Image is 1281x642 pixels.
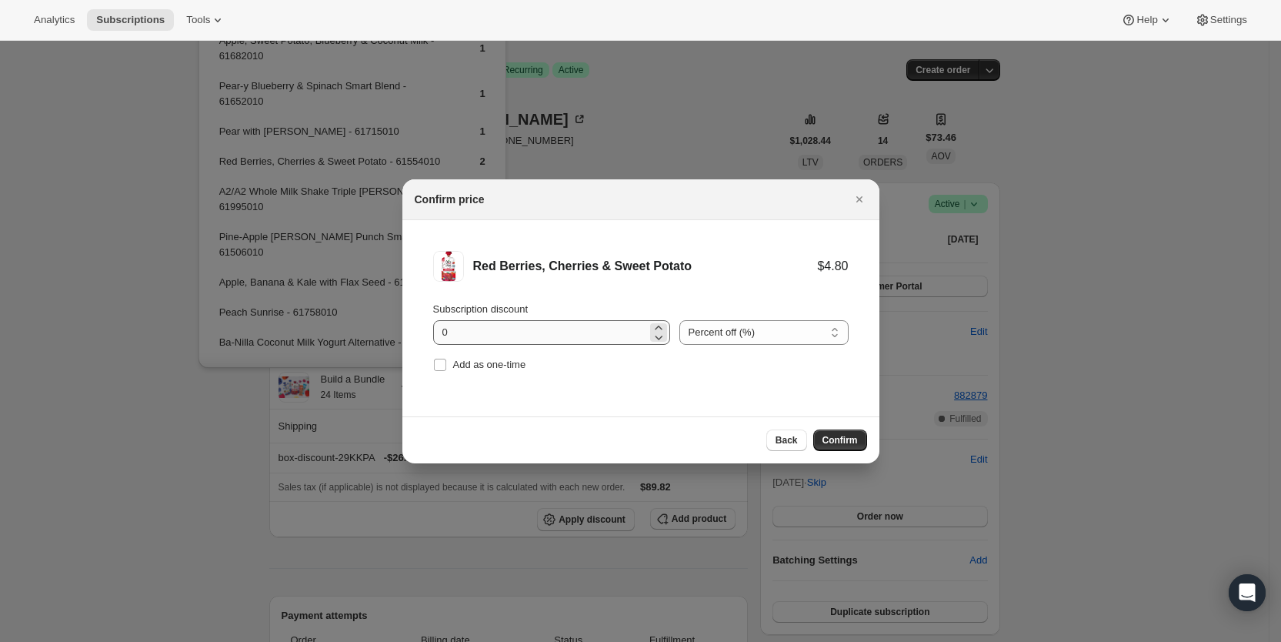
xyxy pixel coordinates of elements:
span: Help [1136,14,1157,26]
button: Subscriptions [87,9,174,31]
button: Confirm [813,430,867,451]
button: Settings [1186,9,1256,31]
span: Confirm [822,434,858,446]
span: Back [776,434,798,446]
button: Analytics [25,9,84,31]
span: Tools [186,14,210,26]
button: Close [849,189,870,210]
span: Analytics [34,14,75,26]
span: Subscription discount [433,303,529,315]
button: Tools [177,9,235,31]
span: Subscriptions [96,14,165,26]
div: $4.80 [817,259,848,274]
span: Settings [1210,14,1247,26]
img: Red Berries, Cherries & Sweet Potato [433,251,464,282]
button: Help [1112,9,1182,31]
button: Back [766,430,807,451]
h2: Confirm price [415,192,485,207]
span: Add as one-time [453,359,526,370]
div: Red Berries, Cherries & Sweet Potato [473,259,818,274]
div: Open Intercom Messenger [1229,574,1266,611]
